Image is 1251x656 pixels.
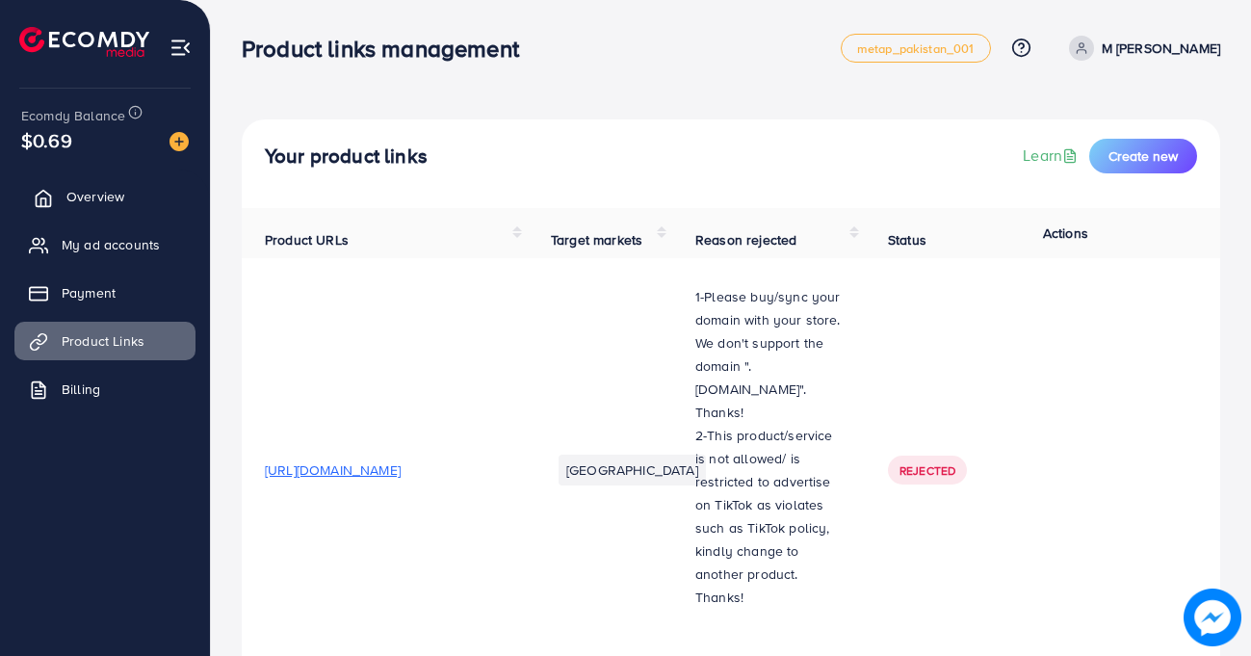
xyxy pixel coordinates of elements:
span: Product Links [62,331,144,351]
a: Billing [14,370,195,408]
a: M [PERSON_NAME] [1061,36,1220,61]
li: [GEOGRAPHIC_DATA] [559,455,706,485]
span: Billing [62,380,100,399]
img: image [1188,593,1237,642]
h4: Your product links [265,144,428,169]
span: 2-This product/service is not allowed/ is restricted to advertise on TikTok as violates such as T... [695,426,833,607]
span: [URL][DOMAIN_NAME] [265,460,401,480]
p: M [PERSON_NAME] [1102,37,1220,60]
a: metap_pakistan_001 [841,34,991,63]
span: Ecomdy Balance [21,106,125,125]
span: metap_pakistan_001 [857,42,975,55]
span: Target markets [551,230,642,249]
span: 1-Please buy/sync your domain with your store. We don't support the domain ".[DOMAIN_NAME]". Thanks! [695,287,841,422]
a: Payment [14,274,195,312]
a: Overview [14,177,195,216]
a: Learn [1023,144,1082,167]
button: Create new [1089,139,1197,173]
h3: Product links management [242,35,534,63]
img: image [169,132,189,151]
a: My ad accounts [14,225,195,264]
span: My ad accounts [62,235,160,254]
span: Payment [62,283,116,302]
span: $0.69 [21,126,72,154]
span: Overview [66,187,124,206]
a: Product Links [14,322,195,360]
img: menu [169,37,192,59]
span: Rejected [899,462,955,479]
span: Product URLs [265,230,349,249]
img: logo [19,27,149,57]
span: Create new [1108,146,1178,166]
span: Status [888,230,926,249]
span: Actions [1043,223,1088,243]
span: Reason rejected [695,230,796,249]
